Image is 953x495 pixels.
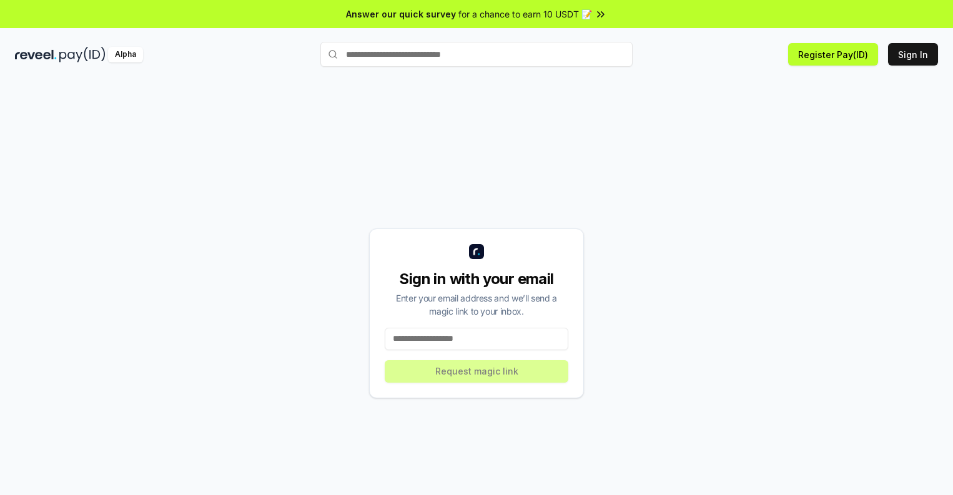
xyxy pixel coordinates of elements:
span: for a chance to earn 10 USDT 📝 [458,7,592,21]
button: Register Pay(ID) [788,43,878,66]
div: Sign in with your email [385,269,568,289]
span: Answer our quick survey [346,7,456,21]
img: logo_small [469,244,484,259]
div: Enter your email address and we’ll send a magic link to your inbox. [385,292,568,318]
div: Alpha [108,47,143,62]
button: Sign In [888,43,938,66]
img: reveel_dark [15,47,57,62]
img: pay_id [59,47,106,62]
